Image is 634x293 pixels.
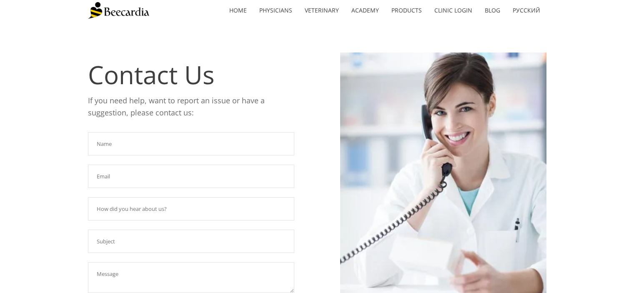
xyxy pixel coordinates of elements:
[88,132,294,155] input: Name
[88,2,149,19] img: Beecardia
[88,95,265,118] span: If you need help, want to report an issue or have a suggestion, please contact us:
[385,1,428,20] a: Products
[88,197,294,220] input: How did you hear about us?
[88,165,294,188] input: Email
[506,1,546,20] a: Русский
[223,1,253,20] a: home
[479,1,506,20] a: Blog
[298,1,345,20] a: Veterinary
[345,1,385,20] a: Academy
[88,58,215,92] span: Contact Us
[253,1,298,20] a: Physicians
[88,230,294,253] input: Subject
[428,1,479,20] a: Clinic Login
